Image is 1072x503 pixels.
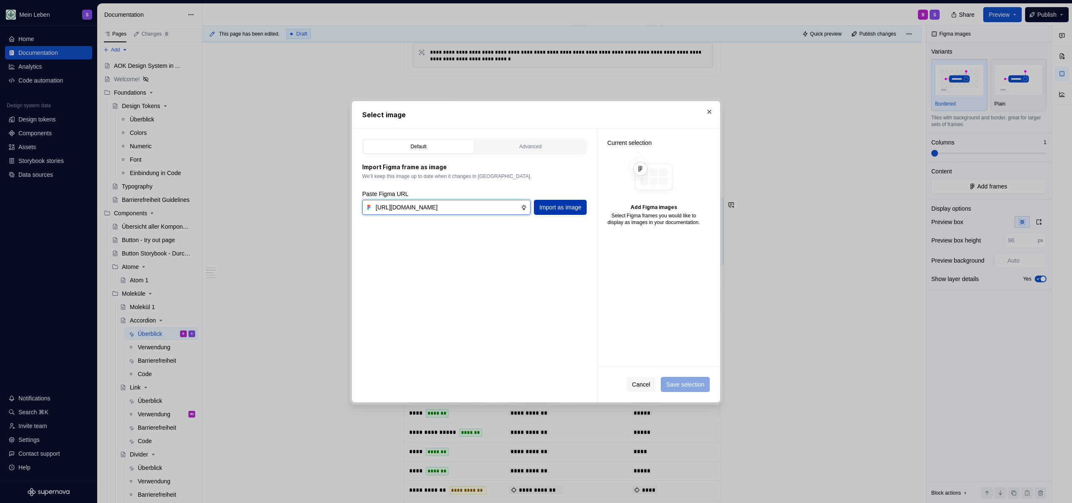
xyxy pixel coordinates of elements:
[534,200,587,215] button: Import as image
[607,139,700,147] div: Current selection
[632,380,650,389] span: Cancel
[607,204,700,211] div: Add Figma images
[626,377,656,392] button: Cancel
[362,163,587,171] p: Import Figma frame as image
[607,212,700,226] div: Select Figma frames you would like to display as images in your documentation.
[366,142,471,151] div: Default
[362,190,408,198] label: Paste Figma URL
[362,173,587,180] p: We’ll keep this image up to date when it changes in [GEOGRAPHIC_DATA].
[539,203,581,212] span: Import as image
[478,142,583,151] div: Advanced
[372,200,521,215] input: https://figma.com/file...
[362,110,710,120] h2: Select image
